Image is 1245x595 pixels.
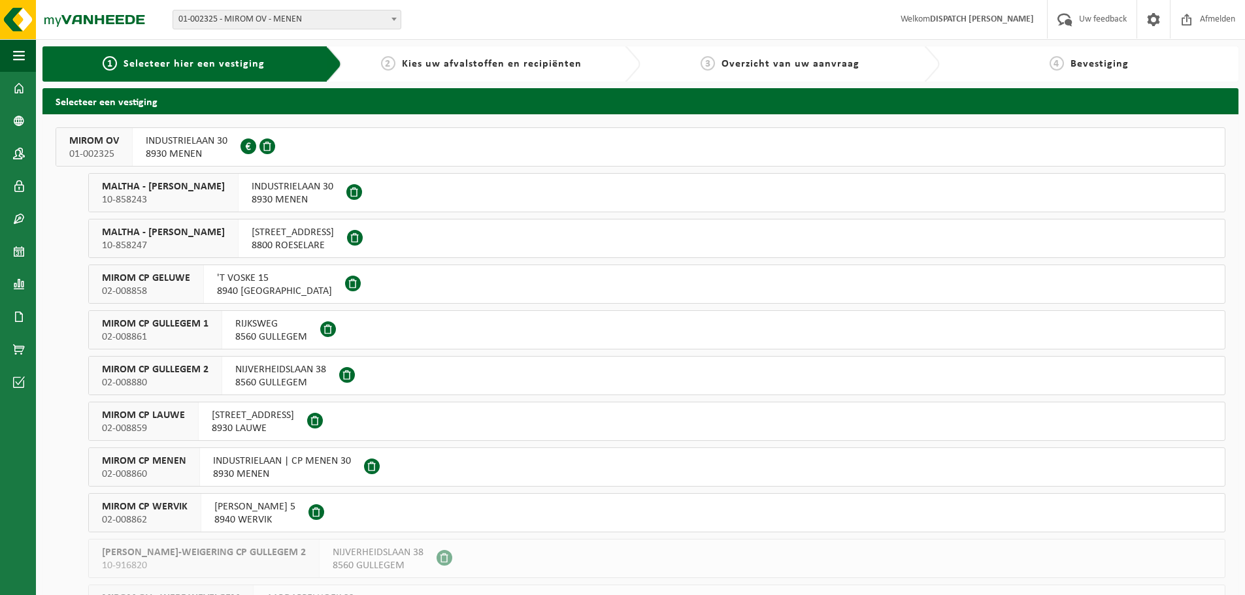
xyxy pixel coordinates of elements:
[88,402,1225,441] button: MIROM CP LAUWE 02-008859 [STREET_ADDRESS]8930 LAUWE
[102,180,225,193] span: MALTHA - [PERSON_NAME]
[69,135,119,148] span: MIROM OV
[381,56,395,71] span: 2
[103,56,117,71] span: 1
[701,56,715,71] span: 3
[88,310,1225,349] button: MIROM CP GULLEGEM 1 02-008861 RIJKSWEG8560 GULLEGEM
[213,468,351,481] span: 8930 MENEN
[213,455,351,468] span: INDUSTRIELAAN | CP MENEN 30
[102,468,186,481] span: 02-008860
[102,193,225,206] span: 10-858243
[56,127,1225,167] button: MIROM OV 01-002325 INDUSTRIELAAN 308930 MENEN
[102,285,190,298] span: 02-008858
[102,376,208,389] span: 02-008880
[102,559,306,572] span: 10-916820
[1071,59,1129,69] span: Bevestiging
[252,193,333,206] span: 8930 MENEN
[930,14,1034,24] strong: DISPATCH [PERSON_NAME]
[88,265,1225,304] button: MIROM CP GELUWE 02-008858 'T VOSKE 158940 [GEOGRAPHIC_DATA]
[146,135,227,148] span: INDUSTRIELAAN 30
[102,455,186,468] span: MIROM CP MENEN
[722,59,859,69] span: Overzicht van uw aanvraag
[102,226,225,239] span: MALTHA - [PERSON_NAME]
[235,330,307,344] span: 8560 GULLEGEM
[102,330,208,344] span: 02-008861
[402,59,582,69] span: Kies uw afvalstoffen en recipiënten
[102,363,208,376] span: MIROM CP GULLEGEM 2
[146,148,227,161] span: 8930 MENEN
[102,239,225,252] span: 10-858247
[173,10,401,29] span: 01-002325 - MIROM OV - MENEN
[102,317,208,330] span: MIROM CP GULLEGEM 1
[1050,56,1064,71] span: 4
[88,173,1225,212] button: MALTHA - [PERSON_NAME] 10-858243 INDUSTRIELAAN 308930 MENEN
[88,493,1225,532] button: MIROM CP WERVIK 02-008862 [PERSON_NAME] 58940 WERVIK
[212,409,294,422] span: [STREET_ADDRESS]
[124,59,265,69] span: Selecteer hier een vestiging
[235,317,307,330] span: RIJKSWEG
[235,376,326,389] span: 8560 GULLEGEM
[88,447,1225,487] button: MIROM CP MENEN 02-008860 INDUSTRIELAAN | CP MENEN 308930 MENEN
[333,546,423,559] span: NIJVERHEIDSLAAN 38
[173,10,401,29] span: 01-002325 - MIROM OV - MENEN
[212,422,294,435] span: 8930 LAUWE
[214,500,295,513] span: [PERSON_NAME] 5
[235,363,326,376] span: NIJVERHEIDSLAAN 38
[88,356,1225,395] button: MIROM CP GULLEGEM 2 02-008880 NIJVERHEIDSLAAN 388560 GULLEGEM
[102,409,185,422] span: MIROM CP LAUWE
[69,148,119,161] span: 01-002325
[333,559,423,572] span: 8560 GULLEGEM
[214,513,295,526] span: 8940 WERVIK
[42,88,1238,114] h2: Selecteer een vestiging
[252,239,334,252] span: 8800 ROESELARE
[217,285,332,298] span: 8940 [GEOGRAPHIC_DATA]
[102,422,185,435] span: 02-008859
[217,272,332,285] span: 'T VOSKE 15
[252,180,333,193] span: INDUSTRIELAAN 30
[252,226,334,239] span: [STREET_ADDRESS]
[102,272,190,285] span: MIROM CP GELUWE
[88,219,1225,258] button: MALTHA - [PERSON_NAME] 10-858247 [STREET_ADDRESS]8800 ROESELARE
[102,513,188,526] span: 02-008862
[102,500,188,513] span: MIROM CP WERVIK
[102,546,306,559] span: [PERSON_NAME]-WEIGERING CP GULLEGEM 2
